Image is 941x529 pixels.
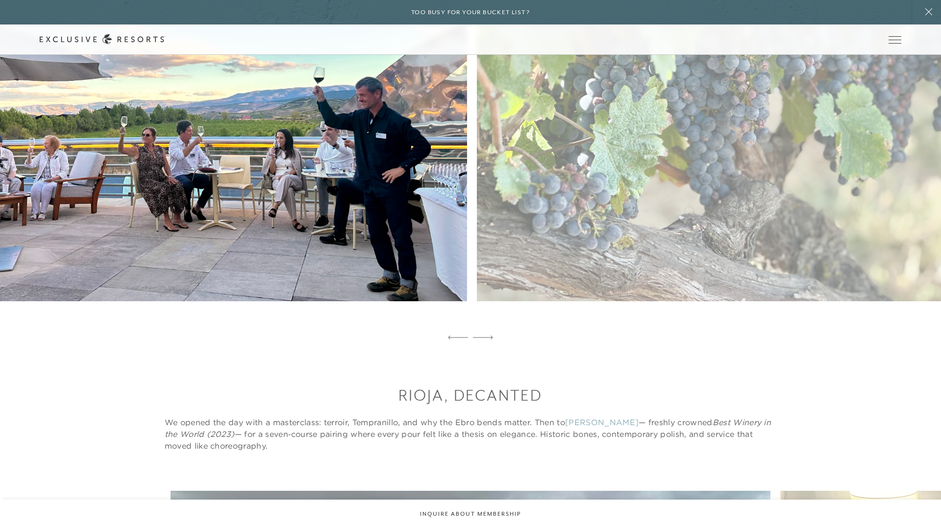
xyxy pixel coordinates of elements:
em: Best Winery in the World (2023) [165,417,771,439]
button: Open navigation [889,36,901,43]
h3: Rioja, Decanted [165,385,777,406]
a: [PERSON_NAME] [565,417,639,427]
iframe: Qualified Messenger [931,519,941,529]
p: We opened the day with a masterclass: terroir, Tempranillo, and why the Ebro bends matter. Then t... [165,416,777,452]
h6: Too busy for your bucket list? [411,8,530,17]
